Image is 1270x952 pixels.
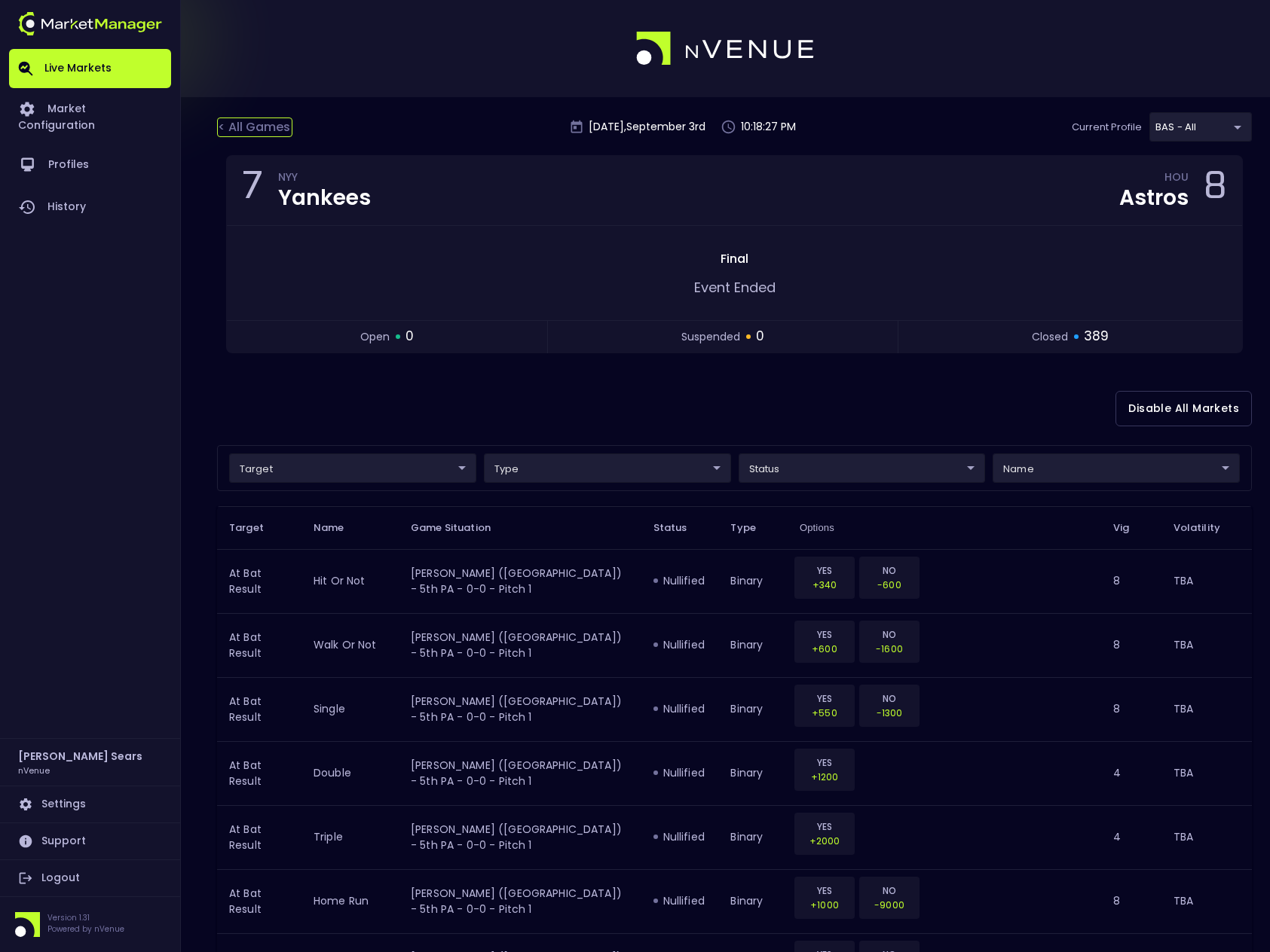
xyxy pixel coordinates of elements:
[653,893,707,908] div: nullified
[1174,521,1240,535] span: Volatility
[399,677,641,741] td: [PERSON_NAME] ([GEOGRAPHIC_DATA]) - 5th PA - 0-0 - Pitch 1
[718,869,788,933] td: binary
[484,453,731,483] div: target
[869,578,910,592] p: -600
[1204,168,1227,213] div: 8
[804,834,845,848] p: +2000
[869,642,910,656] p: -1600
[278,188,371,209] div: Yankees
[18,12,162,35] img: logo
[399,805,641,869] td: [PERSON_NAME] ([GEOGRAPHIC_DATA]) - 5th PA - 0-0 - Pitch 1
[804,642,845,656] p: +600
[804,627,845,642] p: YES
[869,627,910,642] p: NO
[1161,613,1252,677] td: TBA
[217,869,301,933] td: At Bat Result
[9,144,171,186] a: Profiles
[869,898,910,912] p: -9000
[217,805,301,869] td: At Bat Result
[9,786,171,822] a: Settings
[741,119,796,135] p: 10:18:27 PM
[1161,869,1252,933] td: TBA
[9,186,171,228] a: History
[217,677,301,741] td: At Bat Result
[869,883,910,898] p: NO
[804,898,845,912] p: +1000
[47,912,124,923] p: Version 1.31
[1161,677,1252,741] td: TBA
[804,563,845,578] p: YES
[9,912,171,937] div: Version 1.31Powered by nVenue
[405,327,414,346] span: 0
[314,521,364,535] span: Name
[1101,805,1161,869] td: 4
[804,755,845,770] p: YES
[399,869,641,933] td: [PERSON_NAME] ([GEOGRAPHIC_DATA]) - 5th PA - 0-0 - Pitch 1
[718,613,788,677] td: binary
[217,117,292,137] div: < All Games
[1119,188,1189,209] div: Astros
[1164,173,1189,185] div: HOU
[653,701,707,716] div: nullified
[993,453,1240,483] div: target
[589,119,705,135] p: [DATE] , September 3 rd
[636,32,816,66] img: logo
[694,278,776,297] span: Event Ended
[1084,327,1109,346] span: 389
[217,741,301,805] td: At Bat Result
[1101,741,1161,805] td: 4
[278,173,371,185] div: NYY
[9,88,171,144] a: Market Configuration
[229,521,283,535] span: Target
[681,329,740,345] span: suspended
[1101,613,1161,677] td: 8
[718,805,788,869] td: binary
[229,453,476,483] div: target
[9,823,171,859] a: Support
[653,573,707,588] div: nullified
[360,329,390,345] span: open
[1161,549,1252,613] td: TBA
[1113,521,1149,535] span: Vig
[869,563,910,578] p: NO
[217,549,301,613] td: At Bat Result
[718,677,788,741] td: binary
[718,741,788,805] td: binary
[653,521,707,535] span: Status
[1161,805,1252,869] td: TBA
[804,883,845,898] p: YES
[1101,869,1161,933] td: 8
[756,327,764,346] span: 0
[217,613,301,677] td: At Bat Result
[301,549,399,613] td: hit or not
[9,860,171,896] a: Logout
[18,764,50,776] h3: nVenue
[301,613,399,677] td: walk or not
[869,706,910,720] p: -1300
[1032,329,1068,345] span: closed
[804,691,845,706] p: YES
[1115,391,1252,426] button: Disable All Markets
[730,521,776,535] span: Type
[653,637,707,652] div: nullified
[804,770,845,784] p: +1200
[301,677,399,741] td: single
[47,923,124,935] p: Powered by nVenue
[804,578,845,592] p: +340
[739,453,986,483] div: target
[653,829,707,844] div: nullified
[18,748,142,764] h2: [PERSON_NAME] Sears
[788,506,1101,549] th: Options
[1161,741,1252,805] td: TBA
[301,741,399,805] td: double
[399,741,641,805] td: [PERSON_NAME] ([GEOGRAPHIC_DATA]) - 5th PA - 0-0 - Pitch 1
[9,49,171,88] a: Live Markets
[869,691,910,706] p: NO
[242,168,263,213] div: 7
[301,805,399,869] td: triple
[653,765,707,780] div: nullified
[1101,677,1161,741] td: 8
[1149,112,1252,142] div: target
[411,521,510,535] span: Game Situation
[399,549,641,613] td: [PERSON_NAME] ([GEOGRAPHIC_DATA]) - 5th PA - 0-0 - Pitch 1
